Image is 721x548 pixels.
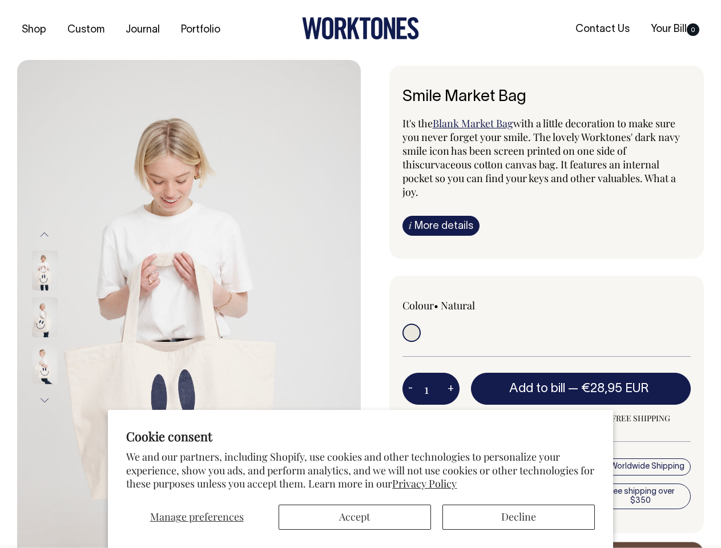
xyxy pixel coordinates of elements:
[126,505,267,530] button: Manage preferences
[36,388,53,413] button: Next
[32,251,58,291] img: Smile Market Bag
[392,477,457,490] a: Privacy Policy
[402,216,480,236] a: iMore details
[687,23,699,36] span: 0
[442,505,595,530] button: Decline
[126,428,594,444] h2: Cookie consent
[32,297,58,337] img: Smile Market Bag
[126,450,594,490] p: We and our partners, including Shopify, use cookies and other technologies to personalize your ex...
[402,377,418,400] button: -
[402,158,676,199] span: curvaceous cotton canvas bag. It features an internal pocket so you can find your keys and other ...
[509,383,565,394] span: Add to bill
[434,299,438,312] span: •
[150,510,244,523] span: Manage preferences
[32,344,58,384] img: Smile Market Bag
[646,20,704,39] a: Your Bill0
[176,21,225,39] a: Portfolio
[279,505,431,530] button: Accept
[402,88,691,106] h6: Smile Market Bag
[17,21,51,39] a: Shop
[581,383,649,394] span: €28,95 EUR
[402,116,691,199] p: It's the with a little decoration to make sure you never forget your smile. The lovely Worktones'...
[441,299,475,312] label: Natural
[63,21,109,39] a: Custom
[568,383,652,394] span: —
[409,219,412,231] span: i
[433,116,513,130] a: Blank Market Bag
[571,20,634,39] a: Contact Us
[36,221,53,247] button: Previous
[471,373,691,405] button: Add to bill —€28,95 EUR
[442,377,460,400] button: +
[121,21,164,39] a: Journal
[402,299,518,312] div: Colour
